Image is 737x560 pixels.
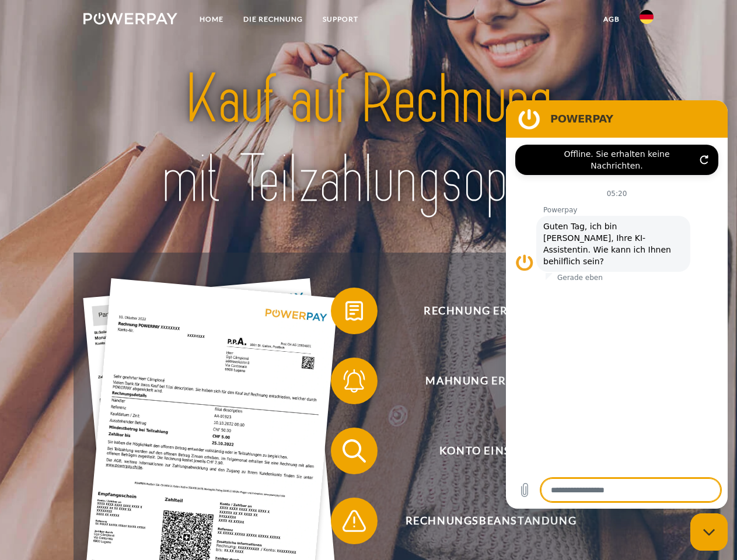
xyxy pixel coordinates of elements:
[340,436,369,466] img: qb_search.svg
[640,10,654,24] img: de
[331,498,634,544] button: Rechnungsbeanstandung
[593,9,630,30] a: agb
[190,9,233,30] a: Home
[348,498,634,544] span: Rechnungsbeanstandung
[233,9,313,30] a: DIE RECHNUNG
[331,358,634,404] button: Mahnung erhalten?
[348,358,634,404] span: Mahnung erhalten?
[340,296,369,325] img: qb_bill.svg
[313,9,368,30] a: SUPPORT
[340,366,369,395] img: qb_bell.svg
[111,56,626,223] img: title-powerpay_de.svg
[331,288,634,334] button: Rechnung erhalten?
[348,428,634,474] span: Konto einsehen
[331,428,634,474] button: Konto einsehen
[506,100,728,509] iframe: Messaging-Fenster
[348,288,634,334] span: Rechnung erhalten?
[83,13,177,24] img: logo-powerpay-white.svg
[340,506,369,535] img: qb_warning.svg
[690,513,728,551] iframe: Schaltfläche zum Öffnen des Messaging-Fensters; Konversation läuft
